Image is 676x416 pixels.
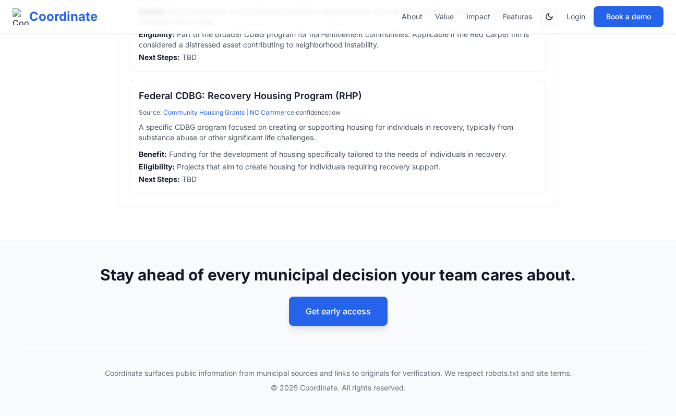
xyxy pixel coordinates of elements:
[540,8,558,26] button: Switch to dark mode
[566,11,585,22] a: Login
[594,6,663,27] button: Book a demo
[139,174,537,185] li: TBD
[402,11,422,22] a: About
[163,108,294,116] a: Community Housing Grants | NC Commerce
[139,149,537,160] li: Funding for the development of housing specifically tailored to the needs of individuals in recov...
[139,52,537,63] li: TBD
[139,89,537,103] h3: Federal CDBG: Recovery Housing Program (RHP)
[13,8,29,25] img: Coordinate
[466,11,490,22] a: Impact
[29,8,98,25] span: Coordinate
[435,11,454,22] a: Value
[139,30,175,39] strong: Eligibility:
[139,53,180,62] strong: Next Steps:
[139,162,175,171] strong: Eligibility:
[503,11,532,22] a: Features
[139,29,537,50] li: Part of the broader CDBG program for non-entitlement communities. Applicable if the Red Carpet In...
[139,162,537,172] li: Projects that aim to create housing for individuals requiring recovery support.
[139,175,180,183] strong: Next Steps:
[139,122,537,143] p: A specific CDBG program focused on creating or supporting housing for individuals in recovery, ty...
[25,368,651,378] p: Coordinate surfaces public information from municipal sources and links to originals for verifica...
[139,108,341,116] span: Source : · confidence: low
[13,8,98,25] a: Coordinate
[289,297,388,326] button: Get early access
[25,383,651,393] p: © 2025 Coordinate. All rights reserved.
[25,265,651,284] h2: Stay ahead of every municipal decision your team cares about.
[139,150,167,158] strong: Benefit:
